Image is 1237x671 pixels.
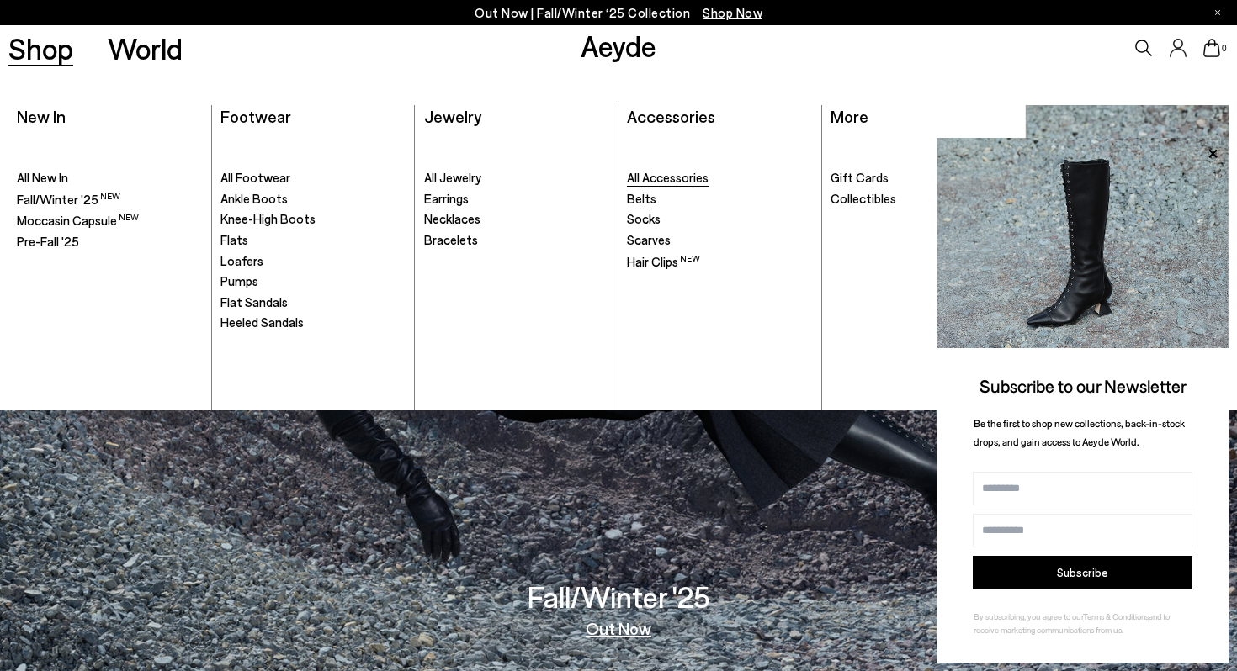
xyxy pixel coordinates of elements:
[627,170,812,187] a: All Accessories
[627,191,812,208] a: Belts
[108,34,183,63] a: World
[17,212,202,230] a: Moccasin Capsule
[220,232,406,249] a: Flats
[1026,105,1229,402] a: Fall/Winter '25 Out Now
[627,211,812,228] a: Socks
[17,106,66,126] a: New In
[424,211,609,228] a: Necklaces
[1220,44,1229,53] span: 0
[627,254,700,269] span: Hair Clips
[220,211,406,228] a: Knee-High Boots
[831,170,889,185] span: Gift Cards
[220,170,406,187] a: All Footwear
[424,232,478,247] span: Bracelets
[973,556,1192,589] button: Subscribe
[586,620,651,637] a: Out Now
[220,314,406,331] a: Heeled Sandals
[424,191,609,208] a: Earrings
[627,211,661,226] span: Socks
[831,191,896,206] span: Collectibles
[220,253,263,268] span: Loafers
[937,138,1229,348] img: 2a6287a1333c9a56320fd6e7b3c4a9a9.jpg
[703,5,762,20] span: Navigate to /collections/new-in
[627,170,709,185] span: All Accessories
[627,106,715,126] a: Accessories
[424,106,481,126] a: Jewelry
[17,213,139,228] span: Moccasin Capsule
[627,253,812,271] a: Hair Clips
[220,191,288,206] span: Ankle Boots
[831,170,1017,187] a: Gift Cards
[424,170,481,185] span: All Jewelry
[627,191,656,206] span: Belts
[424,232,609,249] a: Bracelets
[974,611,1083,621] span: By subscribing, you agree to our
[581,28,656,63] a: Aeyde
[17,170,202,187] a: All New In
[627,232,671,247] span: Scarves
[17,234,202,251] a: Pre-Fall '25
[220,314,304,330] span: Heeled Sandals
[220,273,406,290] a: Pumps
[220,273,258,288] span: Pumps
[1026,105,1229,402] img: Group_1295_900x.jpg
[424,170,609,187] a: All Jewelry
[974,417,1185,448] span: Be the first to shop new collections, back-in-stock drops, and gain access to Aeyde World.
[220,211,316,226] span: Knee-High Boots
[17,170,68,185] span: All New In
[1203,39,1220,57] a: 0
[8,34,73,63] a: Shop
[627,232,812,249] a: Scarves
[980,375,1187,396] span: Subscribe to our Newsletter
[17,192,120,207] span: Fall/Winter '25
[831,106,868,126] a: More
[220,191,406,208] a: Ankle Boots
[220,232,248,247] span: Flats
[475,3,762,24] p: Out Now | Fall/Winter ‘25 Collection
[220,106,291,126] a: Footwear
[528,582,710,611] h3: Fall/Winter '25
[831,191,1017,208] a: Collectibles
[220,253,406,270] a: Loafers
[17,191,202,209] a: Fall/Winter '25
[424,211,480,226] span: Necklaces
[220,294,288,309] span: Flat Sandals
[220,294,406,311] a: Flat Sandals
[17,234,79,249] span: Pre-Fall '25
[1083,611,1149,621] a: Terms & Conditions
[424,191,469,206] span: Earrings
[220,170,290,185] span: All Footwear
